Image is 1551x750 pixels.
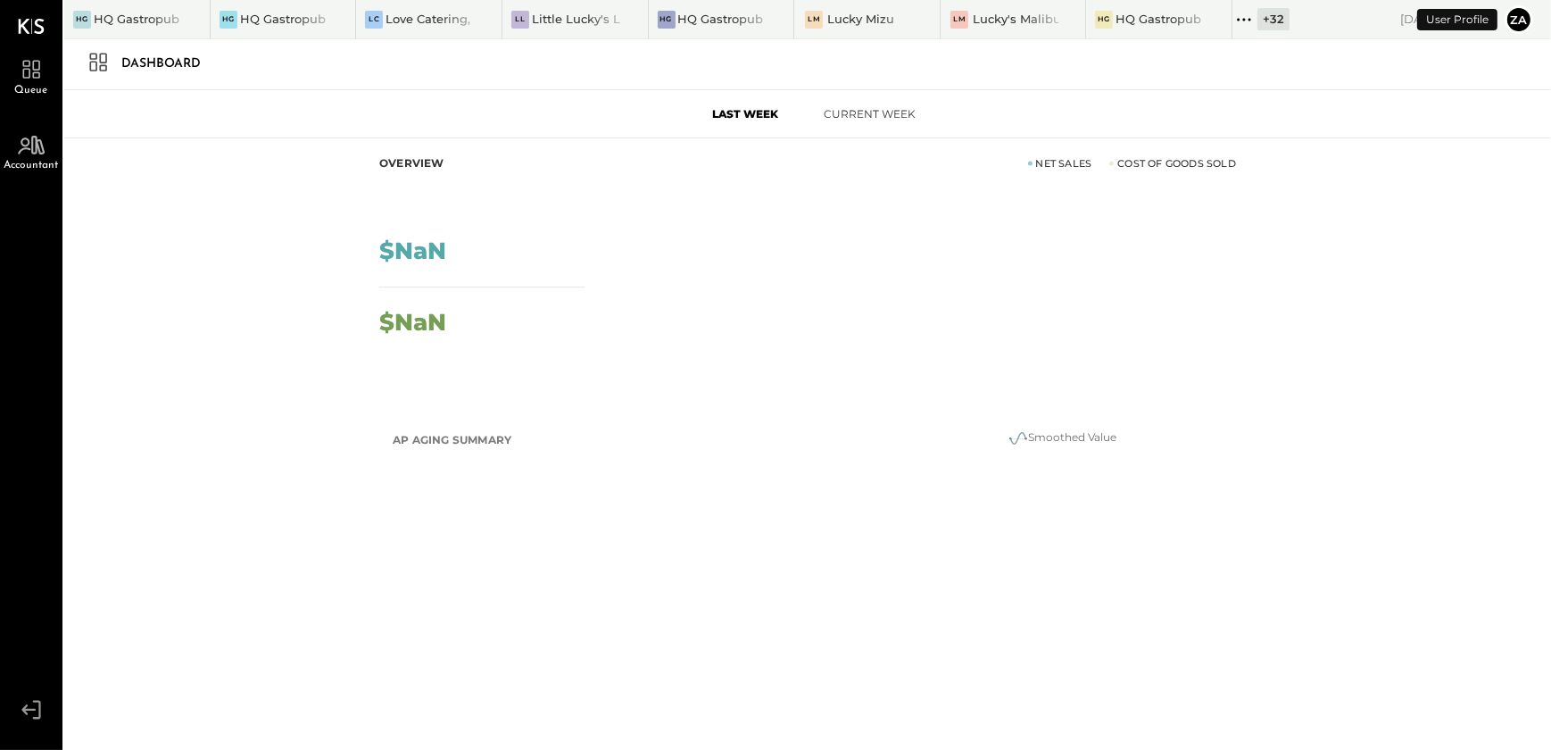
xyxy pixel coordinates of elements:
div: HG [658,11,676,29]
div: Dashboard [121,50,219,79]
div: Cost of Goods Sold [1109,156,1236,171]
div: Lucky's Malibu [973,11,1058,28]
div: $NaN [379,311,446,334]
div: HQ Gastropub - Graceland Speakeasy [678,11,767,28]
span: Accountant [4,160,59,171]
div: HQ Gastropub - [GEOGRAPHIC_DATA] [94,11,183,28]
div: Net Sales [1028,156,1092,171]
div: LM [805,11,823,29]
div: LC [365,11,383,29]
div: Smoothed Value [883,428,1240,449]
span: Queue [15,85,48,96]
div: Lucky Mizu [827,11,894,28]
div: Little Lucky's LLC(Lucky's Soho) [532,11,621,28]
div: $NaN [379,239,446,262]
div: HG [1095,11,1113,29]
div: User Profile [1417,9,1497,30]
button: Last Week [683,99,808,129]
button: za [1505,5,1533,34]
button: Current Week [808,99,933,129]
div: LL [511,11,529,29]
div: HQ Gastropub - [GEOGRAPHIC_DATA][PERSON_NAME] [1116,11,1205,28]
div: HQ Gastropub - [GEOGRAPHIC_DATA] [240,11,329,28]
div: + 32 [1257,8,1290,30]
div: HG [73,11,91,29]
div: Overview [379,156,444,171]
div: LM [950,11,968,29]
div: HG [220,11,237,29]
h2: AP Aging Summary [393,424,511,456]
a: Accountant [1,127,62,175]
div: Love Catering, Inc. [386,11,475,28]
a: Queue [1,52,62,100]
div: [DATE] [1400,11,1496,28]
